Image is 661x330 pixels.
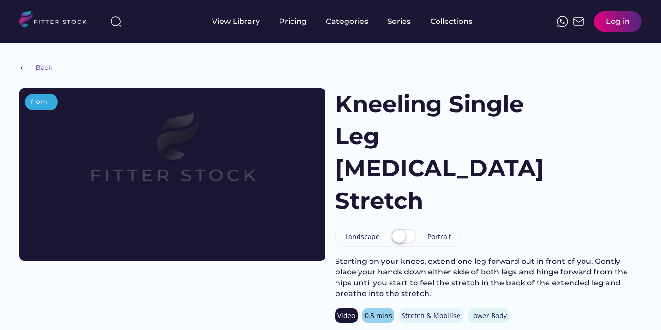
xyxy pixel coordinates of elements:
iframe: chat widget [621,292,651,320]
img: meteor-icons_whatsapp%20%281%29.svg [557,16,568,27]
iframe: chat widget [606,249,654,293]
div: View Library [212,16,260,27]
img: Frame%20%286%29.svg [19,62,31,74]
div: Starting on your knees, extend one leg forward out in front of you. Gently place your hands down ... [335,256,642,299]
div: Collections [430,16,472,27]
img: Frame%2079%20%281%29.svg [50,88,295,226]
div: Portrait [427,232,451,241]
div: 0.5 mins [365,311,392,320]
img: search-normal%203.svg [110,16,122,27]
img: Frame%2051.svg [573,16,584,27]
div: Landscape [345,232,380,241]
div: Back [35,63,52,73]
h1: Kneeling Single Leg [MEDICAL_DATA] Stretch [335,88,565,217]
div: fvck [326,5,338,14]
div: from [31,97,47,107]
div: Pricing [279,16,307,27]
img: LOGO.svg [19,11,95,30]
div: Log in [606,16,630,27]
div: Stretch & Mobilise [402,311,460,320]
div: Lower Body [470,311,507,320]
div: Series [387,16,411,27]
div: Video [337,311,355,320]
div: Categories [326,16,368,27]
